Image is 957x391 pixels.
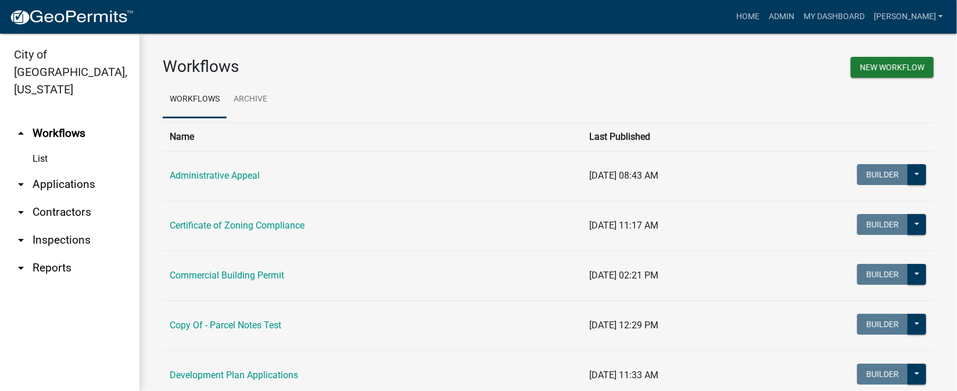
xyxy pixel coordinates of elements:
[589,270,658,281] span: [DATE] 02:21 PM
[163,57,540,77] h3: Workflows
[857,214,908,235] button: Builder
[170,320,281,331] a: Copy Of - Parcel Notes Test
[227,81,274,118] a: Archive
[170,270,284,281] a: Commercial Building Permit
[589,320,658,331] span: [DATE] 12:29 PM
[857,314,908,335] button: Builder
[589,170,658,181] span: [DATE] 08:43 AM
[857,164,908,185] button: Builder
[170,220,304,231] a: Certificate of Zoning Compliance
[732,6,764,28] a: Home
[170,170,260,181] a: Administrative Appeal
[163,122,582,151] th: Name
[589,370,658,381] span: [DATE] 11:33 AM
[14,205,28,219] i: arrow_drop_down
[14,233,28,247] i: arrow_drop_down
[851,57,934,78] button: New Workflow
[589,220,658,231] span: [DATE] 11:17 AM
[14,261,28,275] i: arrow_drop_down
[582,122,757,151] th: Last Published
[799,6,869,28] a: My Dashboard
[14,126,28,140] i: arrow_drop_up
[857,364,908,385] button: Builder
[857,264,908,285] button: Builder
[14,178,28,191] i: arrow_drop_down
[163,81,227,118] a: Workflows
[170,370,298,381] a: Development Plan Applications
[764,6,799,28] a: Admin
[869,6,948,28] a: [PERSON_NAME]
